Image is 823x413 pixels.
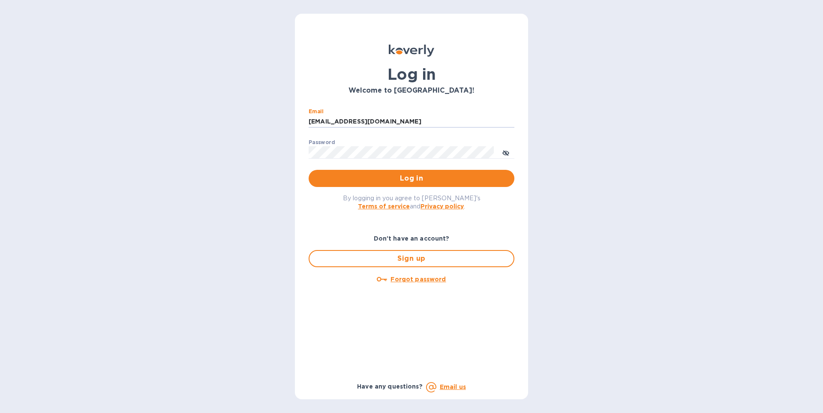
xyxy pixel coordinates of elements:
a: Email us [440,383,466,390]
input: Enter email address [309,115,514,128]
button: Log in [309,170,514,187]
b: Don't have an account? [374,235,450,242]
span: Log in [315,173,508,184]
img: Koverly [389,45,434,57]
h1: Log in [309,65,514,83]
a: Terms of service [358,203,410,210]
button: Sign up [309,250,514,267]
a: Privacy policy [421,203,464,210]
span: By logging in you agree to [PERSON_NAME]'s and . [343,195,481,210]
label: Email [309,109,324,114]
button: toggle password visibility [497,144,514,161]
b: Have any questions? [357,383,423,390]
u: Forgot password [390,276,446,283]
h3: Welcome to [GEOGRAPHIC_DATA]! [309,87,514,95]
span: Sign up [316,253,507,264]
label: Password [309,140,335,145]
